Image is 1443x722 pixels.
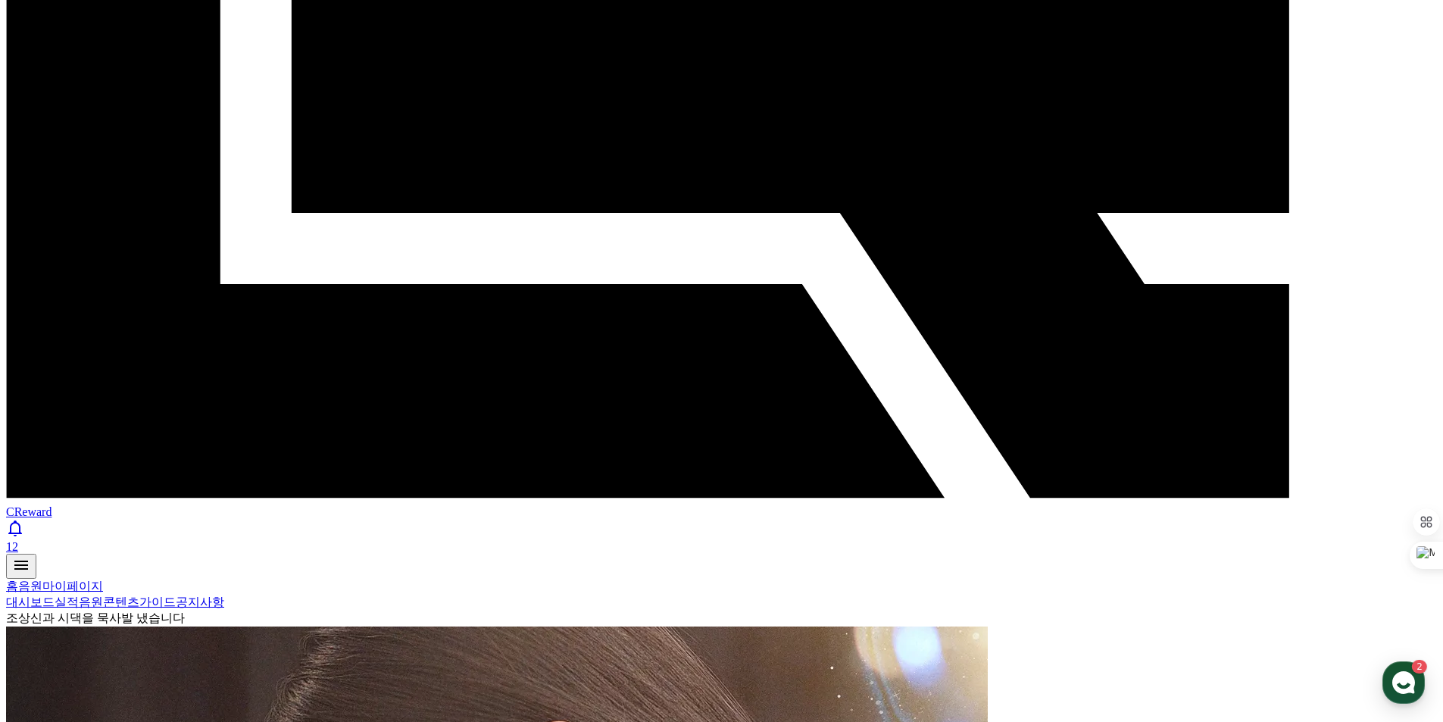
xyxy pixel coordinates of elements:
[18,580,42,592] a: 음원
[5,480,100,518] a: 홈
[79,595,103,608] a: 음원
[6,611,1437,627] div: 조상신과 시댁을 묵사발 냈습니다
[6,580,18,592] a: 홈
[154,480,159,492] span: 2
[234,503,252,515] span: 설정
[6,519,1437,554] a: 12
[6,540,1437,554] div: 12
[42,580,103,592] a: 마이페이지
[100,480,195,518] a: 2대화
[48,503,57,515] span: 홈
[6,595,55,608] a: 대시보드
[103,595,139,608] a: 콘텐츠
[6,505,52,518] span: CReward
[176,595,224,608] a: 공지사항
[139,595,176,608] a: 가이드
[55,595,79,608] a: 실적
[195,480,291,518] a: 설정
[6,492,1437,518] a: CReward
[139,504,157,516] span: 대화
